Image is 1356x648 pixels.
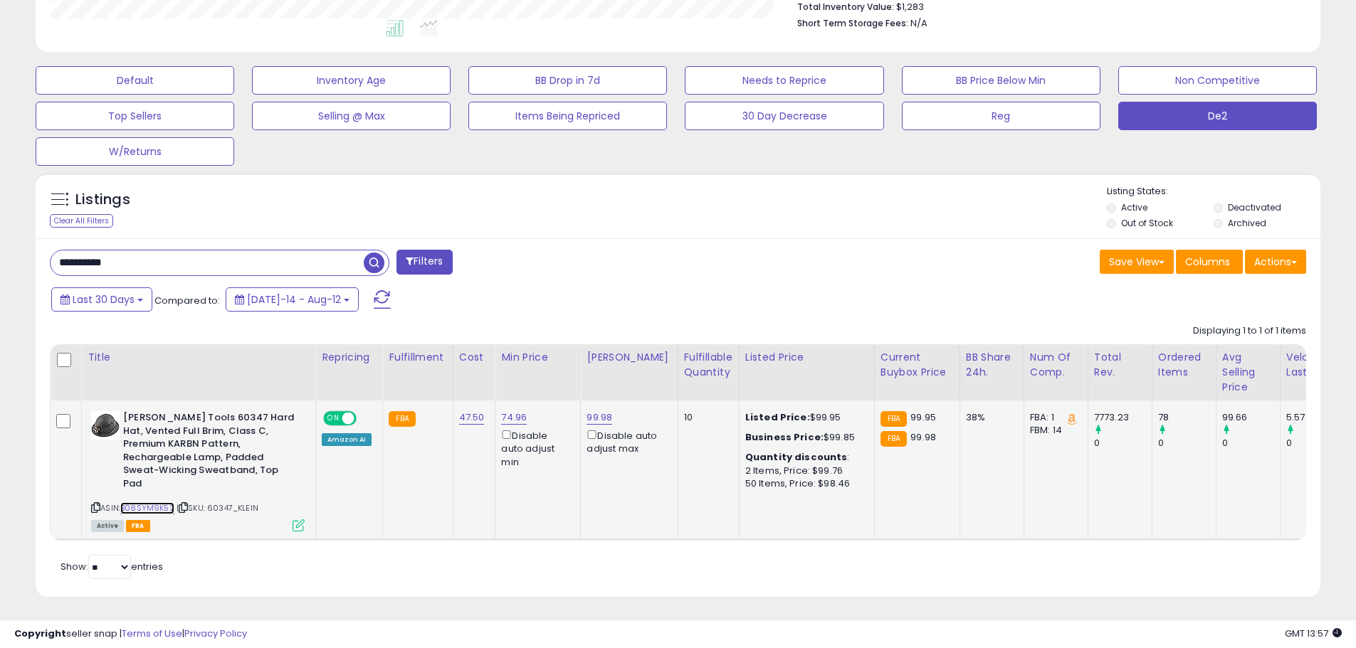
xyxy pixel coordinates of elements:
div: ASIN: [91,411,305,530]
div: Total Rev. [1094,350,1146,380]
span: 2025-09-12 13:57 GMT [1285,627,1342,640]
button: De2 [1118,102,1317,130]
button: Last 30 Days [51,287,152,312]
div: 10 [684,411,728,424]
span: 99.98 [910,430,936,444]
p: Listing States: [1107,185,1320,198]
button: Filters [396,250,452,275]
a: 47.50 [459,410,485,425]
div: FBA: 1 [1030,411,1077,424]
div: 0 [1222,437,1280,450]
button: [DATE]-14 - Aug-12 [226,287,359,312]
div: Cost [459,350,490,365]
small: FBA [389,411,415,427]
strong: Copyright [14,627,66,640]
div: 7773.23 [1094,411,1152,424]
div: Ordered Items [1158,350,1210,380]
h5: Listings [75,190,130,210]
div: 0 [1158,437,1216,450]
div: Title [88,350,310,365]
div: 0 [1094,437,1152,450]
small: FBA [881,411,907,427]
span: N/A [910,16,927,30]
div: Avg Selling Price [1222,350,1274,395]
div: $99.95 [745,411,863,424]
div: Num of Comp. [1030,350,1082,380]
div: Velocity Last 30d [1286,350,1338,380]
div: Disable auto adjust max [587,427,666,455]
div: Disable auto adjust min [501,427,569,469]
label: Out of Stock [1121,217,1173,229]
div: Clear All Filters [50,214,113,228]
button: Columns [1176,250,1243,274]
b: Listed Price: [745,410,810,424]
button: Save View [1100,250,1174,274]
div: : [745,451,863,464]
div: 2 Items, Price: $99.76 [745,464,863,477]
b: Short Term Storage Fees: [797,17,908,29]
span: OFF [354,413,377,425]
div: 38% [966,411,1013,424]
span: 99.95 [910,410,936,424]
small: FBA [881,431,907,447]
div: 78 [1158,411,1216,424]
span: Compared to: [154,294,220,307]
b: Total Inventory Value: [797,1,894,13]
div: 0 [1286,437,1344,450]
label: Active [1121,201,1147,213]
button: Needs to Reprice [685,66,883,95]
div: Min Price [501,350,574,365]
button: Items Being Repriced [468,102,667,130]
button: Top Sellers [36,102,234,130]
span: Last 30 Days [73,292,135,307]
label: Archived [1228,217,1266,229]
div: Amazon AI [322,433,372,446]
span: FBA [126,520,150,532]
span: | SKU: 60347_KLEIN [177,502,258,514]
div: FBM: 14 [1030,424,1077,437]
div: Repricing [322,350,377,365]
div: Fulfillable Quantity [684,350,733,380]
button: BB Drop in 7d [468,66,667,95]
span: [DATE]-14 - Aug-12 [247,292,341,307]
div: [PERSON_NAME] [587,350,671,365]
button: Inventory Age [252,66,451,95]
span: Show: entries [61,560,163,573]
button: 30 Day Decrease [685,102,883,130]
button: Default [36,66,234,95]
a: B08SYM9K52 [120,502,174,514]
span: Columns [1185,255,1230,269]
a: Terms of Use [122,627,182,640]
button: Selling @ Max [252,102,451,130]
div: $99.85 [745,431,863,444]
div: 5.57 [1286,411,1344,424]
div: Displaying 1 to 1 of 1 items [1193,324,1306,338]
b: Quantity discounts [745,450,848,464]
a: 99.98 [587,410,612,425]
div: Fulfillment [389,350,446,365]
a: Privacy Policy [184,627,247,640]
button: BB Price Below Min [902,66,1100,95]
label: Deactivated [1228,201,1281,213]
div: seller snap | | [14,627,247,641]
button: Non Competitive [1118,66,1317,95]
b: [PERSON_NAME] Tools 60347 Hard Hat, Vented Full Brim, Class C, Premium KARBN Pattern, Rechargeabl... [123,411,296,494]
div: 99.66 [1222,411,1280,424]
span: All listings currently available for purchase on Amazon [91,520,124,532]
div: Current Buybox Price [881,350,954,380]
div: 50 Items, Price: $98.46 [745,477,863,490]
button: W/Returns [36,137,234,166]
img: 41bReMzs8sL._SL40_.jpg [91,411,120,440]
b: Business Price: [745,430,824,444]
button: Actions [1245,250,1306,274]
a: 74.96 [501,410,527,425]
div: BB Share 24h. [966,350,1018,380]
span: ON [325,413,342,425]
button: Reg [902,102,1100,130]
div: Listed Price [745,350,868,365]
